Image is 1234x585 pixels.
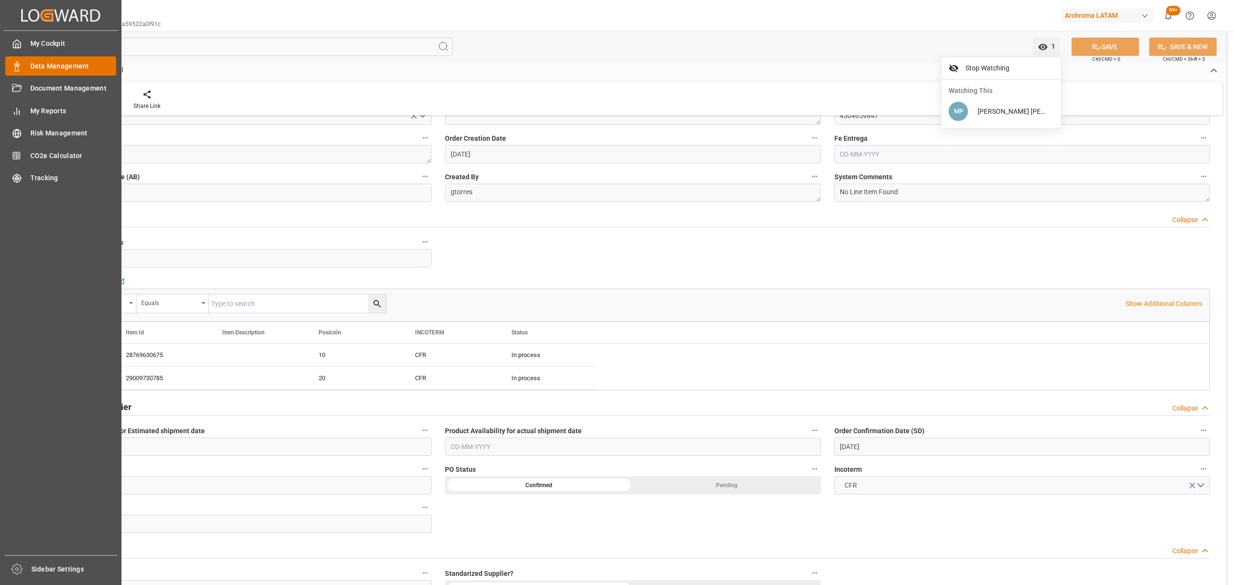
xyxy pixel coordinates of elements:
[44,38,453,56] input: Search Fields
[808,424,821,437] button: Product Availability for actual shipment date
[840,480,862,491] span: CFR
[1179,5,1201,27] button: Help Center
[56,106,431,125] button: open menu
[834,465,862,475] span: Incoterm
[30,173,117,183] span: Tracking
[1157,5,1179,27] button: show 100 new notifications
[419,463,431,475] button: Req Arrival Date (AD)
[419,567,431,579] button: Supplier Name
[808,132,821,144] button: Order Creation Date
[1149,38,1217,56] button: SAVE & NEW
[962,63,1054,73] span: Stop Watching
[222,329,265,336] span: Item Description
[5,56,116,75] a: Data Management
[415,329,444,336] span: INCOTERM
[834,184,1210,202] textarea: No Line Item Found
[978,107,1115,115] span: [PERSON_NAME] [PERSON_NAME] Piranquive
[445,476,633,494] div: Confirmed
[30,128,117,138] span: Risk Management
[445,145,820,163] input: DD-MM-YYYY
[419,501,431,514] button: Center ID
[1072,38,1139,56] button: SAVE
[5,146,116,165] a: CO2e Calculator
[1166,6,1180,15] span: 99+
[1033,38,1060,56] button: close menu
[808,567,821,579] button: Standarized Supplier?
[954,107,963,115] span: MP
[445,569,513,579] span: Standarized Supplier?
[834,133,868,144] span: Fe Entrega
[1126,299,1202,309] p: Show Additional Columns
[415,344,488,366] div: CFR
[1197,132,1210,144] button: Fe Entrega
[1172,546,1198,556] div: Collapse
[30,151,117,161] span: CO2e Calculator
[445,465,476,475] span: PO Status
[136,294,209,313] button: open menu
[445,172,479,182] span: Created By
[319,329,341,336] span: Posición
[368,294,386,313] button: search button
[445,133,506,144] span: Order Creation Date
[114,344,596,367] div: Press SPACE to select this row.
[30,61,117,71] span: Data Management
[134,102,161,110] div: Share Link
[834,476,1210,494] button: open menu
[834,438,1210,456] input: DD-MM-YYYY
[419,236,431,248] button: Total No of Line Items
[511,329,528,336] span: Status
[5,101,116,120] a: My Reports
[114,367,211,389] div: 29009730785
[808,170,821,183] button: Created By
[30,83,117,93] span: Document Management
[500,367,596,389] div: In process
[1061,9,1154,23] div: Archroma LATAM
[1092,55,1120,63] span: Ctrl/CMD + S
[941,80,1061,98] div: Watching This
[1172,403,1198,413] div: Collapse
[5,34,116,53] a: My Cockpit
[114,367,596,390] div: Press SPACE to select this row.
[56,184,431,202] input: DD-MM-YYYY
[419,132,431,144] button: Material Description
[633,476,821,494] div: Pending
[56,438,431,456] input: DD-MM-YYYY
[1172,215,1198,225] div: Collapse
[445,438,820,456] input: DD-MM-YYYY
[834,426,925,436] span: Order Confirmation Date (SD)
[209,294,386,313] input: Type to search
[1197,170,1210,183] button: System Comments
[808,463,821,475] button: PO Status
[1061,6,1157,25] button: Archroma LATAM
[114,344,211,366] div: 28769630675
[419,170,431,183] button: Required Product date (AB)
[1197,463,1210,475] button: Incoterm
[1197,424,1210,437] button: Order Confirmation Date (SD)
[319,367,392,389] div: 20
[5,124,116,143] a: Risk Management
[834,145,1210,163] input: DD-MM-YYYY
[141,296,198,307] div: Equals
[5,79,116,98] a: Document Management
[30,106,117,116] span: My Reports
[56,476,431,494] input: DD-MM-YYYY
[445,426,582,436] span: Product Availability for actual shipment date
[1048,42,1055,50] span: 1
[319,344,392,366] div: 10
[445,184,820,202] textarea: gtorres
[834,172,892,182] span: System Comments
[56,426,205,436] span: Product Availability for Estimated shipment date
[500,344,596,366] div: In process
[415,367,488,389] div: CFR
[5,169,116,187] a: Tracking
[31,564,118,574] span: Sidebar Settings
[30,39,117,49] span: My Cockpit
[419,424,431,437] button: Product Availability for Estimated shipment date
[1163,55,1205,63] span: Ctrl/CMD + Shift + S
[126,329,144,336] span: Item Id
